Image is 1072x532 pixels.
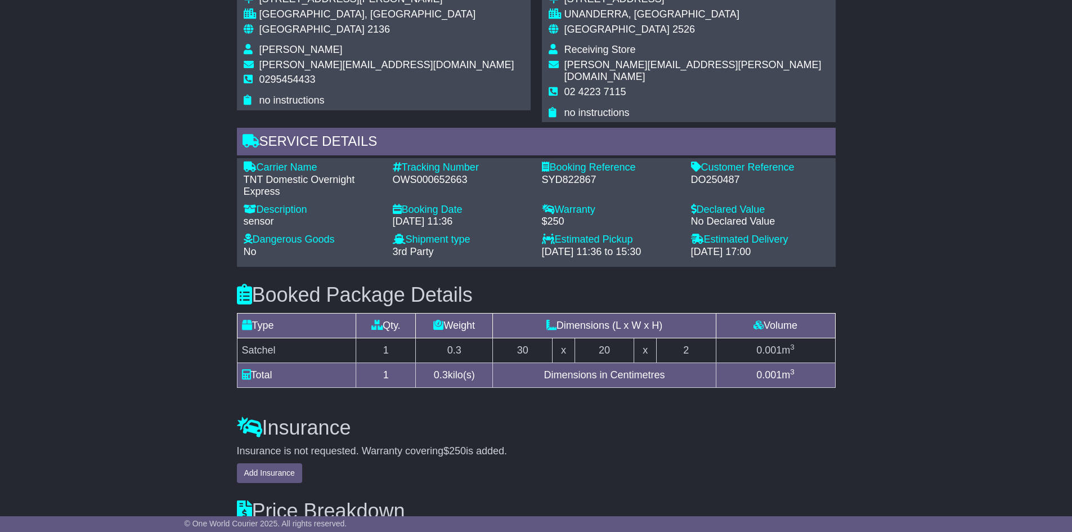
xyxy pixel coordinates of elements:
[634,338,656,363] td: x
[716,363,835,387] td: m
[244,216,382,228] div: sensor
[564,8,829,21] div: UNANDERRA, [GEOGRAPHIC_DATA]
[443,445,466,457] span: $250
[237,417,836,439] h3: Insurance
[237,363,356,387] td: Total
[542,234,680,246] div: Estimated Pickup
[237,463,302,483] button: Add Insurance
[259,59,514,70] span: [PERSON_NAME][EMAIL_ADDRESS][DOMAIN_NAME]
[493,363,716,387] td: Dimensions in Centimetres
[393,246,434,257] span: 3rd Party
[259,24,365,35] span: [GEOGRAPHIC_DATA]
[691,216,829,228] div: No Declared Value
[237,445,836,458] div: Insurance is not requested. Warranty covering is added.
[259,44,343,55] span: [PERSON_NAME]
[244,162,382,174] div: Carrier Name
[393,162,531,174] div: Tracking Number
[575,338,634,363] td: 20
[691,174,829,186] div: DO250487
[259,8,514,21] div: [GEOGRAPHIC_DATA], [GEOGRAPHIC_DATA]
[656,338,716,363] td: 2
[691,234,829,246] div: Estimated Delivery
[393,174,531,186] div: OWS000652663
[542,216,680,228] div: $250
[564,59,822,83] span: [PERSON_NAME][EMAIL_ADDRESS][PERSON_NAME][DOMAIN_NAME]
[542,246,680,258] div: [DATE] 11:36 to 15:30
[691,246,829,258] div: [DATE] 17:00
[542,174,680,186] div: SYD822867
[542,162,680,174] div: Booking Reference
[237,338,356,363] td: Satchel
[259,95,325,106] span: no instructions
[493,313,716,338] td: Dimensions (L x W x H)
[416,363,493,387] td: kilo(s)
[237,284,836,306] h3: Booked Package Details
[393,234,531,246] div: Shipment type
[244,204,382,216] div: Description
[756,345,782,356] span: 0.001
[691,162,829,174] div: Customer Reference
[493,338,553,363] td: 30
[367,24,390,35] span: 2136
[564,86,626,97] span: 02 4223 7115
[237,500,836,522] h3: Price Breakdown
[244,246,257,257] span: No
[393,216,531,228] div: [DATE] 11:36
[553,338,575,363] td: x
[716,338,835,363] td: m
[416,313,493,338] td: Weight
[185,519,347,528] span: © One World Courier 2025. All rights reserved.
[237,313,356,338] td: Type
[356,313,416,338] td: Qty.
[259,74,316,85] span: 0295454433
[716,313,835,338] td: Volume
[790,343,795,351] sup: 3
[790,368,795,376] sup: 3
[244,174,382,198] div: TNT Domestic Overnight Express
[542,204,680,216] div: Warranty
[672,24,695,35] span: 2526
[244,234,382,246] div: Dangerous Goods
[434,369,448,381] span: 0.3
[356,363,416,387] td: 1
[237,128,836,158] div: Service Details
[564,107,630,118] span: no instructions
[356,338,416,363] td: 1
[756,369,782,381] span: 0.001
[691,204,829,216] div: Declared Value
[393,204,531,216] div: Booking Date
[416,338,493,363] td: 0.3
[564,44,636,55] span: Receiving Store
[564,24,670,35] span: [GEOGRAPHIC_DATA]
